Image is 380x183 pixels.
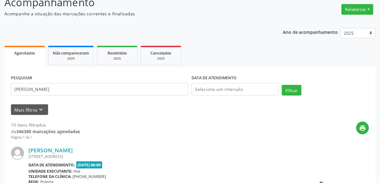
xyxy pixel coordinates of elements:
[359,125,366,132] i: print
[53,50,89,56] span: Não compareceram
[4,10,264,17] p: Acompanhe a situação das marcações correntes e finalizadas
[11,104,48,115] button: Mais filtroskeyboard_arrow_down
[192,83,279,96] input: Selecione um intervalo
[28,154,275,159] div: [STREET_ADDRESS]
[28,162,75,168] b: Data de atendimento:
[28,147,73,154] a: [PERSON_NAME]
[28,169,72,174] b: Unidade executante:
[16,128,80,134] strong: 346380 marcações agendadas
[11,135,80,140] div: Página 1 de 1
[14,50,35,56] span: Agendados
[76,161,102,169] span: [DATE] 08:00
[102,56,133,61] div: 2025
[283,28,338,36] p: Ano de acompanhamento
[192,73,237,83] label: DATA DE ATENDIMENTO
[28,174,72,179] b: Telefone da clínica:
[282,85,302,96] button: Filtrar
[11,73,32,83] label: PESQUISAR
[74,169,81,174] span: Hse
[11,122,80,128] div: 10 itens filtrados
[53,56,89,61] div: 2025
[11,147,24,160] img: img
[11,128,80,135] div: de
[151,50,172,56] span: Cancelados
[38,106,45,113] i: keyboard_arrow_down
[342,4,373,15] button: Relatórios
[145,56,177,61] div: 2025
[107,50,127,56] span: Resolvidos
[11,83,188,96] input: Nome, código do beneficiário ou CPF
[73,174,106,179] span: [PHONE_NUMBER]
[356,122,369,134] button: print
